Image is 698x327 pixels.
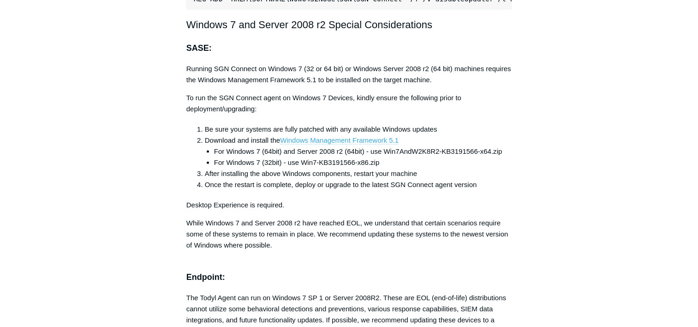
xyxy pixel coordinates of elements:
[186,258,512,285] h3: Endpoint:
[205,181,477,188] span: Once the restart is complete, deploy or upgrade to the latest SGN Connect agent version
[205,170,417,177] span: After installing the above Windows components, restart your machine
[186,42,512,55] h3: SASE:
[186,63,512,85] p: Running SGN Connect on Windows 7 (32 or 64 bit) or Windows Server 2008 r2 (64 bit) machines requi...
[205,136,280,144] span: Download and install the
[280,136,399,145] a: Windows Management Framework 5.1
[186,201,285,209] span: Desktop Experience is required.
[186,17,512,33] h2: Windows 7 and Server 2008 r2 Special Considerations
[186,219,508,249] span: While Windows 7 and Server 2008 r2 have reached EOL, we understand that certain scenarios require...
[186,92,512,115] p: To run the SGN Connect agent on Windows 7 Devices, kindly ensure the following prior to deploymen...
[214,158,380,166] span: For Windows 7 (32bit) - use Win7-KB3191566-x86.zip
[214,147,502,155] span: For Windows 7 (64bit) and Server 2008 r2 (64bit) - use Win7AndW2K8R2-KB3191566-x64.zip
[205,125,437,133] span: Be sure your systems are fully patched with any available Windows updates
